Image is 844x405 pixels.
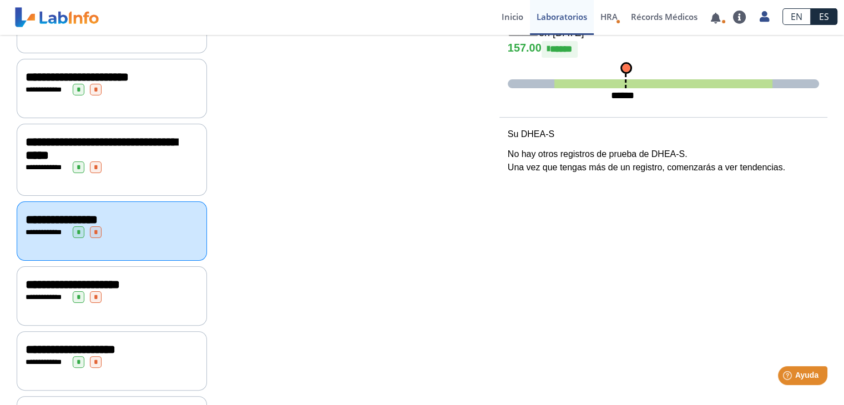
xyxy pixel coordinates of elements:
[508,41,819,58] h4: 157.00
[782,8,811,25] a: EN
[600,11,618,22] span: HRA
[811,8,837,25] a: ES
[508,148,819,174] p: No hay otros registros de prueba de DHEA-S. Una vez que tengas más de un registro, comenzarás a v...
[745,362,832,393] iframe: Help widget launcher
[508,128,819,141] p: Su DHEA-S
